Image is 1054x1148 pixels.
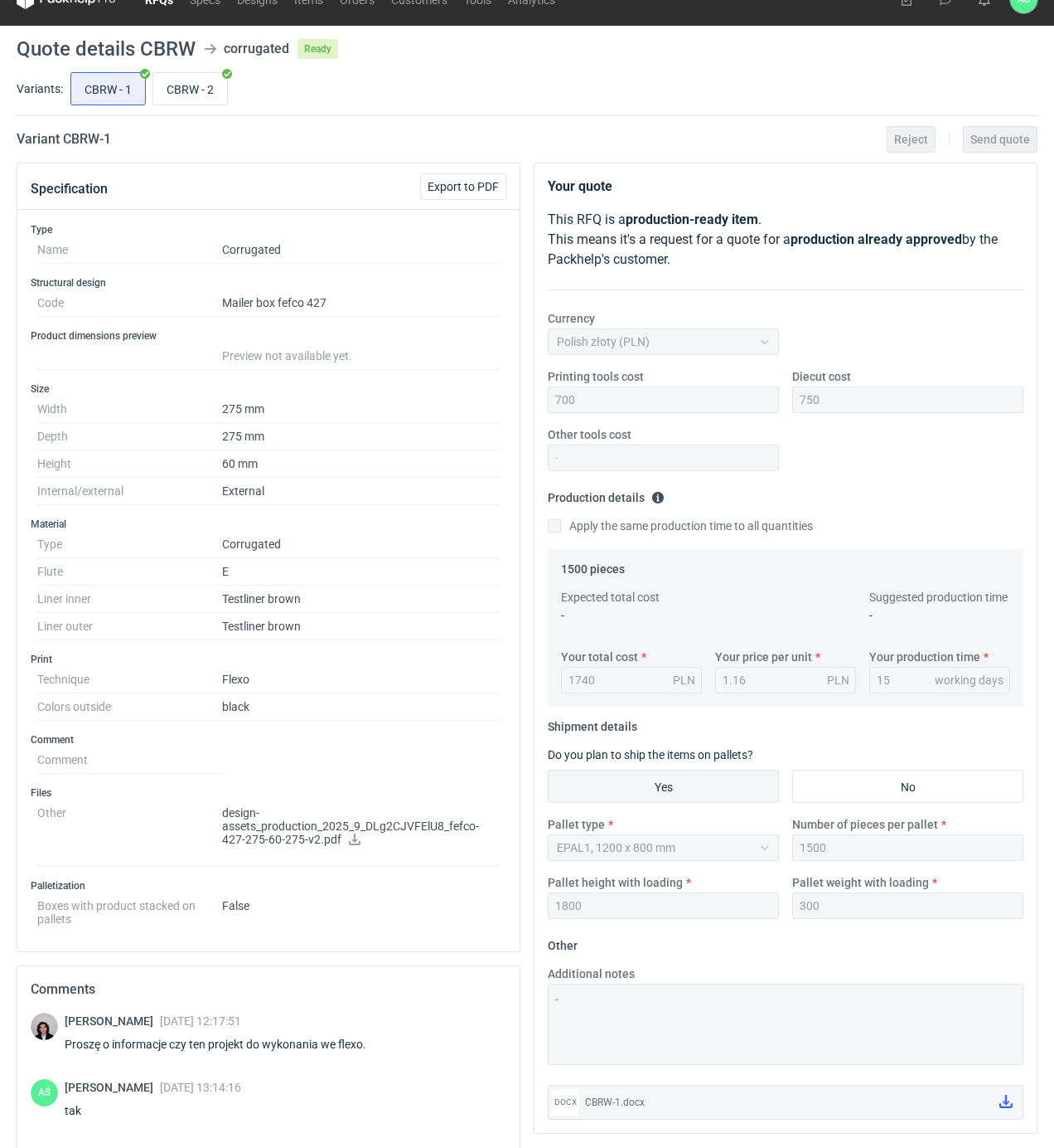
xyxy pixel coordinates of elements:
label: Currency [548,310,595,327]
div: working days [935,672,1003,688]
dd: black [222,693,500,721]
span: Send quote [970,134,1030,145]
label: Number of pieces per pallet [792,816,938,833]
label: CBRW - 2 [152,72,228,105]
dd: False [222,893,500,926]
dt: Technique [37,666,222,693]
button: Send quote [963,126,1037,153]
h3: Palletization [31,879,506,893]
dt: Liner outer [37,613,222,640]
h3: Type [31,223,506,236]
dd: Testliner brown [222,613,500,640]
dd: Corrugated [222,531,500,558]
span: [PERSON_NAME] [65,1014,160,1028]
label: Variants: [17,80,63,97]
p: design-assets_production_2025_9_DLg2CJVFElU8_fefco-427-275-60-275-v2.pdf [222,806,500,848]
legend: Shipment details [548,713,637,733]
dt: Boxes with product stacked on pallets [37,893,222,926]
dd: 60 mm [222,450,500,478]
p: - [561,607,702,624]
dt: Liner inner [37,586,222,613]
img: Sebastian Markut [31,1013,58,1040]
h3: Structural design [31,276,506,289]
dd: External [222,478,500,505]
dd: 275 mm [222,396,500,423]
dt: Colors outside [37,693,222,721]
dt: Flute [37,558,222,586]
div: PLN [827,672,849,688]
h3: Size [31,382,506,396]
h3: Print [31,653,506,666]
label: Do you plan to ship the items on pallets? [548,748,753,761]
h3: Files [31,786,506,800]
label: Diecut cost [792,368,851,385]
dd: Flexo [222,666,500,693]
label: Pallet weight with loading [792,874,929,891]
dt: Internal/external [37,478,222,505]
h2: Comments [31,980,506,1000]
dt: Name [37,236,222,264]
legend: Production details [548,484,665,504]
div: corrugated [224,39,289,59]
span: [DATE] 12:17:51 [160,1014,241,1028]
p: This RFQ is a . This means it's a request for a quote for a by the Packhelp's customer. [548,210,1023,270]
strong: production-ready item [626,212,758,227]
button: Export to PDF [420,173,506,200]
span: Export to PDF [428,181,499,192]
div: tak [65,1102,241,1119]
div: docx [552,1089,578,1116]
div: PLN [673,672,695,688]
span: Ready [297,39,338,59]
label: CBRW - 1 [70,72,146,105]
dt: Comment [37,747,222,774]
label: Printing tools cost [548,368,644,385]
dt: Width [37,396,222,423]
label: Your price per unit [715,649,812,665]
span: Preview not available yet. [222,349,352,362]
div: Adrian Świerżewski [31,1079,58,1107]
label: Other tools cost [548,426,631,443]
dd: E [222,558,500,586]
dd: Mailer box fefco 427 [222,289,500,317]
label: Pallet height with loading [548,874,683,891]
dd: Testliner brown [222,586,500,613]
label: Your production time [869,649,980,665]
dt: Depth [37,423,222,450]
legend: 1500 pieces [561,556,625,576]
label: Apply the same production time to all quantities [548,518,813,534]
span: [DATE] 13:14:16 [160,1081,241,1094]
h3: Material [31,518,506,531]
dt: Code [37,289,222,317]
h1: Quote details CBRW [17,39,196,59]
h3: Comment [31,733,506,747]
button: Reject [887,126,936,153]
dd: 275 mm [222,423,500,450]
h2: Variant CBRW - 1 [17,129,111,149]
p: - [869,607,1010,624]
div: Proszę o informacje czy ten projekt do wykonania we flexo. [65,1036,386,1053]
dt: Height [37,450,222,478]
dt: Other [37,800,222,867]
span: Reject [894,134,928,145]
label: Suggested production time [869,589,1008,606]
dd: Corrugated [222,236,500,264]
label: Pallet type [548,816,605,833]
figcaption: AŚ [31,1079,58,1107]
h3: Product dimensions preview [31,329,506,343]
label: Expected total cost [561,589,660,606]
legend: Other [548,932,578,952]
strong: production already approved [790,231,962,247]
dt: Type [37,531,222,558]
div: CBRW-1.docx [585,1094,986,1111]
label: Additional notes [548,966,635,982]
button: Specification [31,169,108,209]
span: [PERSON_NAME] [65,1081,160,1094]
strong: Your quote [548,178,612,194]
label: Your total cost [561,649,638,665]
textarea: - [548,984,1023,1065]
